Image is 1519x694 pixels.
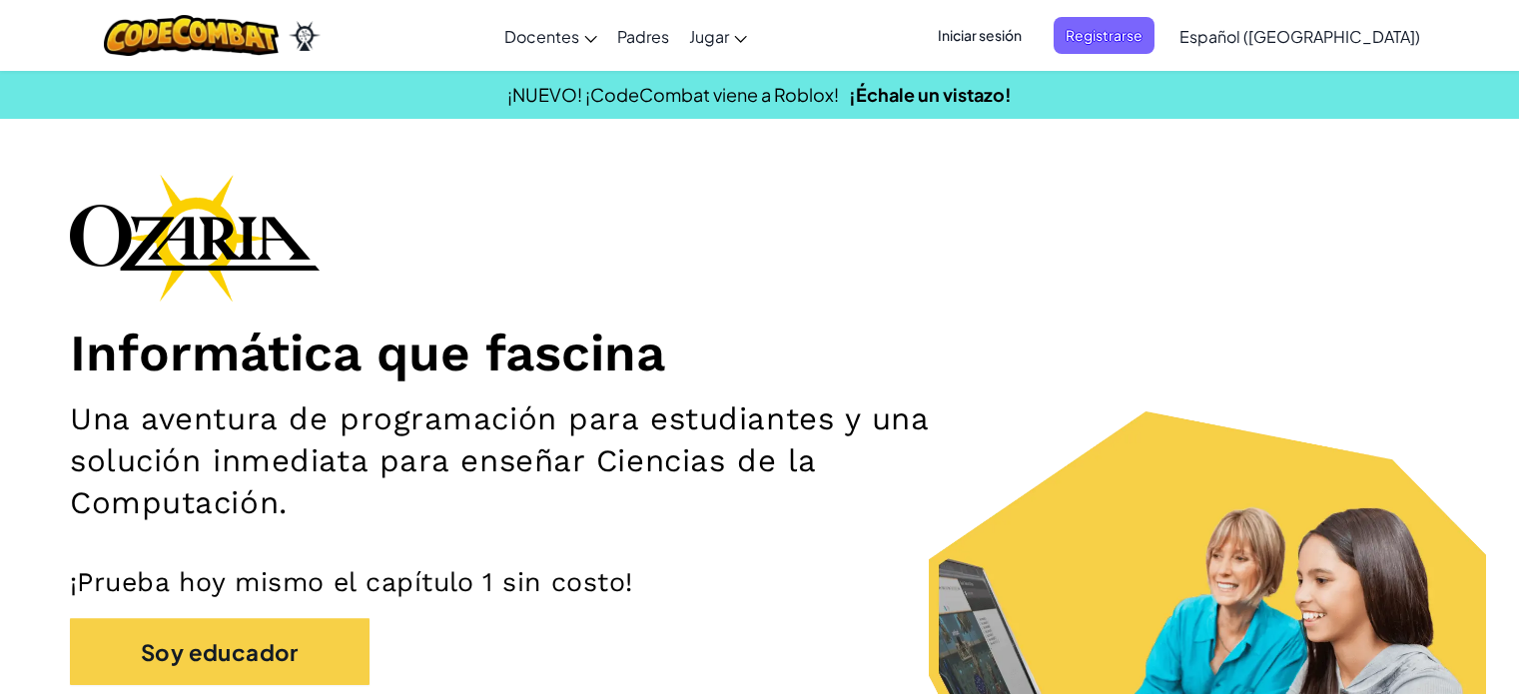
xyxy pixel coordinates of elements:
[1066,26,1142,44] font: Registrarse
[1169,9,1430,63] a: Español ([GEOGRAPHIC_DATA])
[289,21,321,51] img: Ozaria
[607,9,679,63] a: Padres
[679,9,757,63] a: Jugar
[938,26,1022,44] font: Iniciar sesión
[70,323,665,382] font: Informática que fascina
[70,566,633,597] font: ¡Prueba hoy mismo el capítulo 1 sin costo!
[104,15,279,56] img: Logotipo de CodeCombat
[849,83,1012,106] a: ¡Échale un vistazo!
[507,83,839,106] font: ¡NUEVO! ¡CodeCombat viene a Roblox!
[1054,17,1154,54] button: Registrarse
[70,618,370,685] button: Soy educador
[70,174,320,302] img: Logotipo de la marca Ozaria
[689,26,729,47] font: Jugar
[70,400,929,522] font: Una aventura de programación para estudiantes y una solución inmediata para enseñar Ciencias de l...
[141,639,299,667] font: Soy educador
[617,26,669,47] font: Padres
[494,9,607,63] a: Docentes
[504,26,579,47] font: Docentes
[1179,26,1420,47] font: Español ([GEOGRAPHIC_DATA])
[926,17,1034,54] button: Iniciar sesión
